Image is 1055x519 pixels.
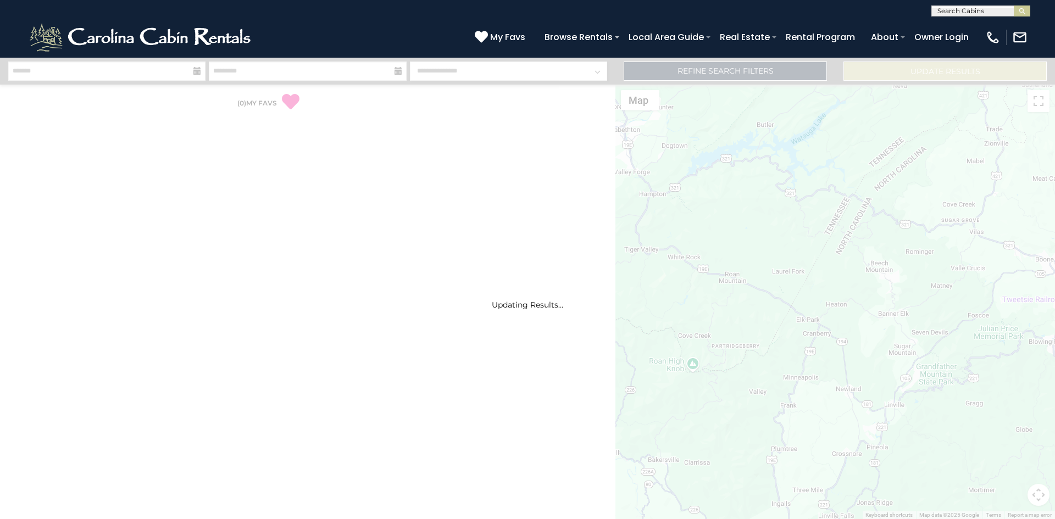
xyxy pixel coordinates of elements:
img: mail-regular-white.png [1012,30,1028,45]
a: Browse Rentals [539,27,618,47]
a: Local Area Guide [623,27,709,47]
a: About [865,27,904,47]
img: White-1-2.png [27,21,256,54]
a: My Favs [475,30,528,44]
a: Rental Program [780,27,860,47]
a: Real Estate [714,27,775,47]
img: phone-regular-white.png [985,30,1001,45]
a: Owner Login [909,27,974,47]
span: My Favs [490,30,525,44]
